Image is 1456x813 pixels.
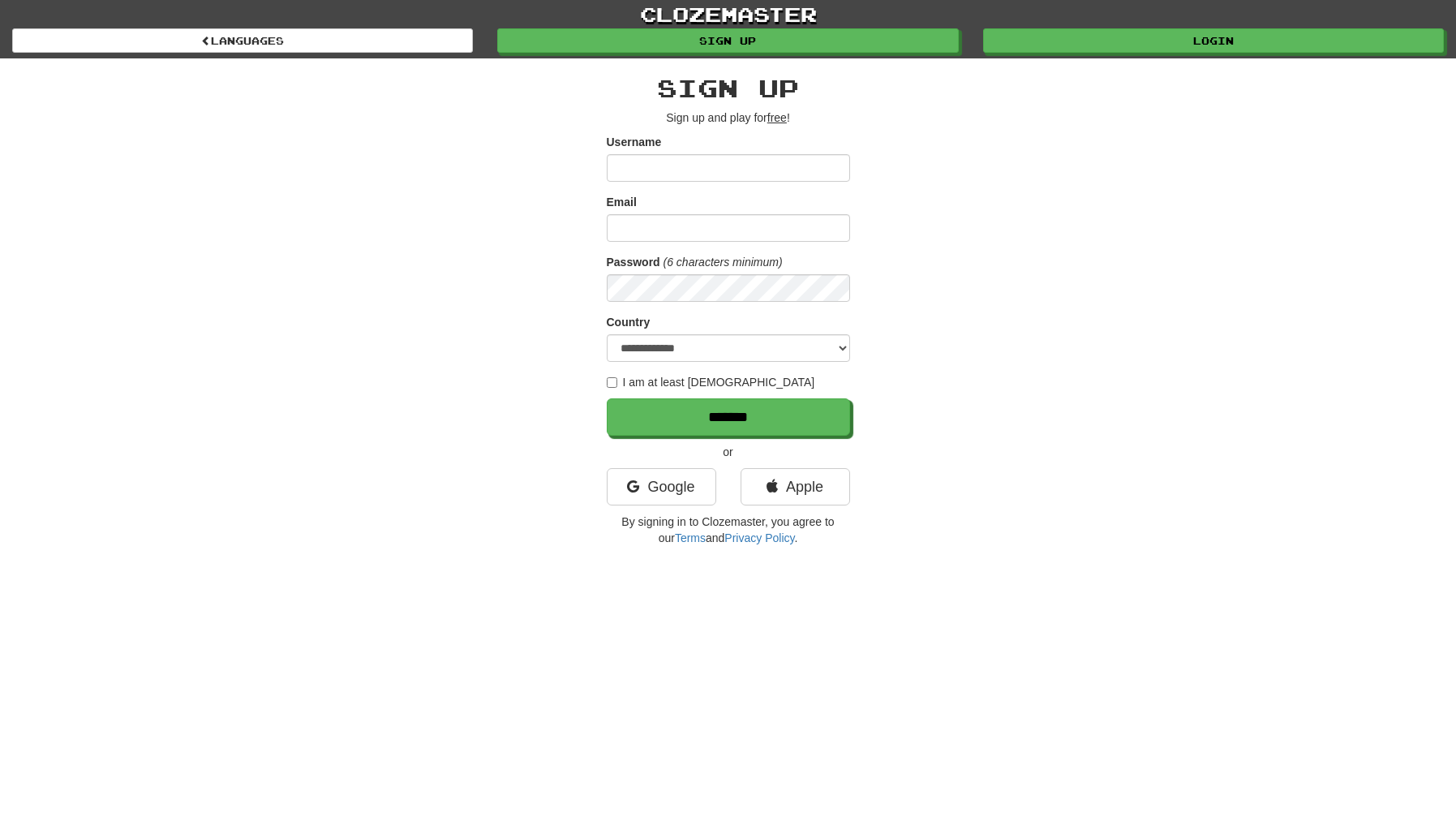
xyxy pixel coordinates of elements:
[607,374,815,390] label: I am at least [DEMOGRAPHIC_DATA]
[607,514,850,546] p: By signing in to Clozemaster, you agree to our and .
[607,254,660,270] label: Password
[675,531,706,544] a: Terms
[607,134,662,150] label: Username
[664,256,783,269] em: (6 characters minimum)
[497,28,958,53] a: Sign up
[983,28,1444,53] a: Login
[607,377,617,388] input: I am at least [DEMOGRAPHIC_DATA]
[607,194,637,210] label: Email
[607,314,651,330] label: Country
[607,75,850,101] h2: Sign up
[767,111,787,124] u: free
[741,468,850,505] a: Apple
[607,444,850,460] p: or
[12,28,473,53] a: Languages
[607,468,716,505] a: Google
[607,110,850,126] p: Sign up and play for !
[724,531,794,544] a: Privacy Policy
